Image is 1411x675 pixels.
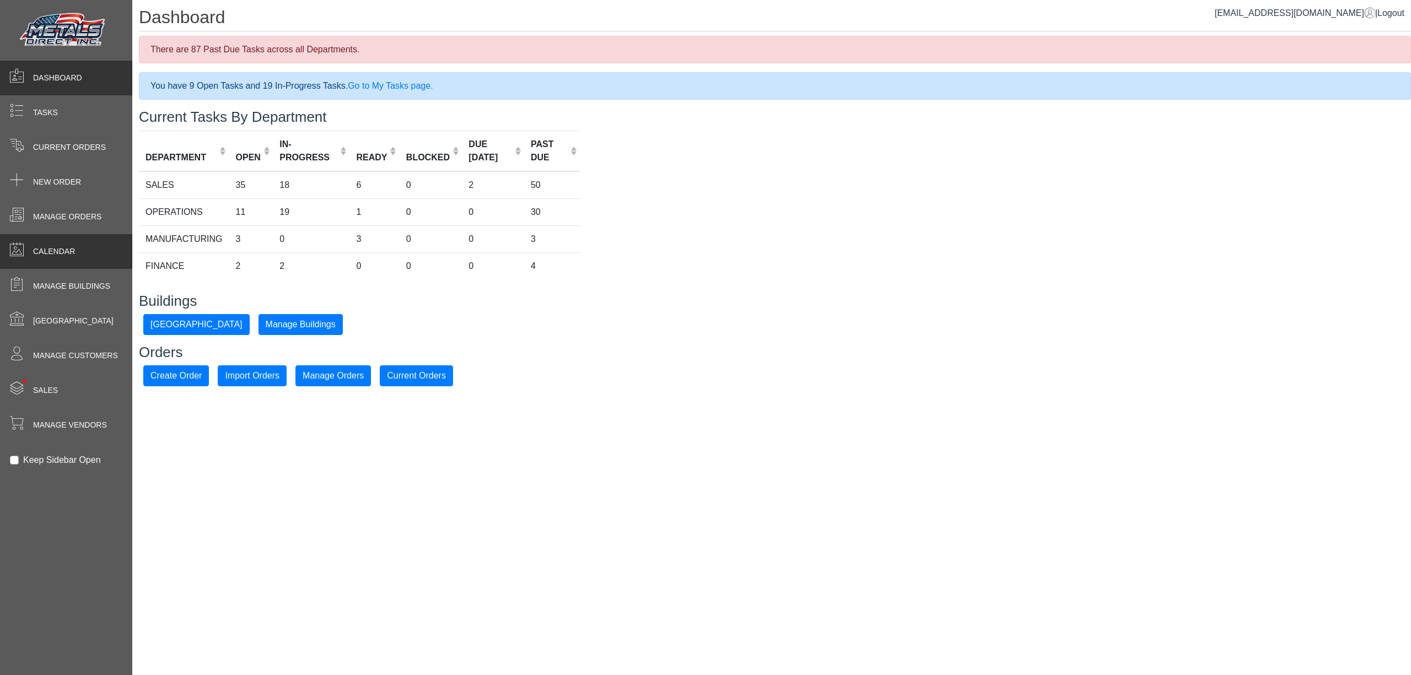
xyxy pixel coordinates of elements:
button: [GEOGRAPHIC_DATA] [143,314,250,335]
td: 0 [400,225,462,252]
td: 11 [229,198,273,225]
td: FINANCE [139,252,229,279]
span: Dashboard [33,72,82,84]
a: [EMAIL_ADDRESS][DOMAIN_NAME] [1215,8,1375,18]
td: 4 [524,252,580,279]
a: Current Orders [380,370,453,380]
div: There are 87 Past Due Tasks across all Departments. [139,36,1411,63]
div: IN-PROGRESS [279,138,337,164]
td: 18 [273,171,349,199]
span: Manage Buildings [33,280,110,292]
span: • [10,363,39,399]
span: Tasks [33,107,58,118]
a: Create Order [143,370,209,380]
td: 6 [349,171,399,199]
td: 2 [273,252,349,279]
span: Manage Orders [33,211,101,223]
a: [GEOGRAPHIC_DATA] [143,319,250,328]
span: Calendar [33,246,75,257]
td: MANUFACTURING [139,225,229,252]
td: 3 [349,225,399,252]
td: 0 [400,198,462,225]
div: DUE [DATE] [468,138,511,164]
h3: Buildings [139,293,1411,310]
td: OPERATIONS [139,198,229,225]
a: Import Orders [218,370,287,380]
div: You have 9 Open Tasks and 19 In-Progress Tasks. [139,72,1411,100]
td: 19 [273,198,349,225]
td: 30 [524,198,580,225]
div: READY [356,151,387,164]
span: [GEOGRAPHIC_DATA] [33,315,114,327]
span: Manage Vendors [33,419,107,431]
td: 3 [524,225,580,252]
h3: Orders [139,344,1411,361]
div: | [1215,7,1404,20]
button: Manage Orders [295,365,371,386]
div: BLOCKED [406,151,450,164]
div: DEPARTMENT [146,151,217,164]
button: Manage Buildings [258,314,343,335]
td: 0 [462,252,524,279]
h3: Current Tasks By Department [139,109,1411,126]
h1: Dashboard [139,7,1411,31]
td: 0 [349,252,399,279]
td: 0 [462,225,524,252]
span: Current Orders [33,142,106,153]
div: OPEN [236,151,261,164]
td: 35 [229,171,273,199]
td: 2 [229,252,273,279]
td: 1 [349,198,399,225]
button: Current Orders [380,365,453,386]
span: Logout [1377,8,1404,18]
td: 0 [462,198,524,225]
td: 3 [229,225,273,252]
button: Create Order [143,365,209,386]
label: Keep Sidebar Open [23,453,101,467]
td: 50 [524,171,580,199]
button: Import Orders [218,365,287,386]
td: 0 [273,225,349,252]
td: 0 [400,252,462,279]
a: Manage Buildings [258,319,343,328]
td: 0 [400,171,462,199]
td: 2 [462,171,524,199]
span: Sales [33,385,58,396]
a: Manage Orders [295,370,371,380]
td: SALES [139,171,229,199]
span: Manage Customers [33,350,118,361]
a: Go to My Tasks page. [348,81,433,90]
div: PAST DUE [531,138,568,164]
span: New Order [33,176,81,188]
img: Metals Direct Inc Logo [17,10,110,51]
